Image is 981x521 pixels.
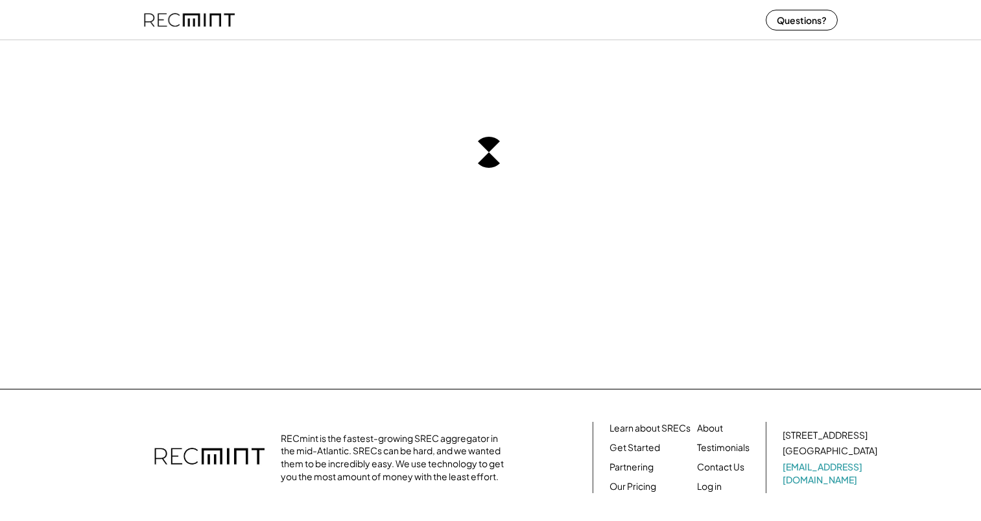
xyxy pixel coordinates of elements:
a: About [697,422,723,435]
a: Testimonials [697,441,750,454]
a: Get Started [609,441,660,454]
button: Questions? [766,10,838,30]
a: Partnering [609,461,654,474]
div: [STREET_ADDRESS] [783,429,868,442]
a: [EMAIL_ADDRESS][DOMAIN_NAME] [783,461,880,486]
div: RECmint is the fastest-growing SREC aggregator in the mid-Atlantic. SRECs can be hard, and we wan... [281,432,511,483]
img: recmint-logotype%403x%20%281%29.jpeg [144,3,235,37]
div: [GEOGRAPHIC_DATA] [783,445,877,457]
a: Contact Us [697,461,744,474]
a: Learn about SRECs [609,422,691,435]
img: recmint-logotype%403x.png [154,435,265,480]
a: Our Pricing [609,480,656,493]
a: Log in [697,480,722,493]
